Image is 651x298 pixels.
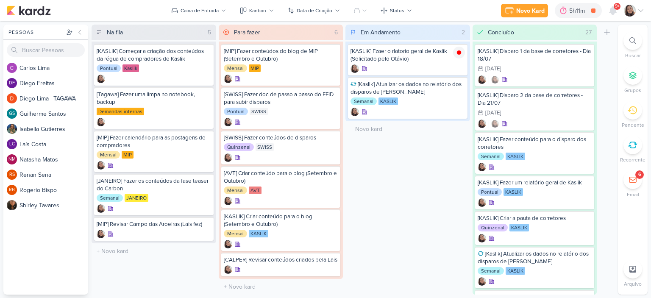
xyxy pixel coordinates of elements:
[347,123,468,135] input: + Novo kard
[9,81,15,86] p: DF
[250,108,268,115] div: SWISS
[478,153,504,160] div: Semanal
[478,47,592,63] div: [KASLIK] Disparo 1 da base de corretores - Dia 18/07
[7,78,17,88] div: Diego Freitas
[509,224,529,231] div: KASLIK
[224,170,338,185] div: [AVT] Criar conteúdo para o blog (Setembro e Outubro)
[224,153,232,162] div: Criador(a): Sharlene Khoury
[97,64,121,72] div: Pontual
[485,66,501,72] div: [DATE]
[9,173,15,177] p: RS
[478,198,486,207] img: Sharlene Khoury
[478,179,592,187] div: [KASLIK] Fazer um relatório geral de Kaslik
[638,171,641,178] div: 6
[224,118,232,126] div: Criador(a): Sharlene Khoury
[224,143,254,151] div: Quinzenal
[9,111,15,116] p: GS
[569,6,587,15] div: 5h11m
[491,120,499,128] img: Sharlene Khoury
[351,64,359,73] img: Sharlene Khoury
[506,153,525,160] div: KASLIK
[7,63,17,73] img: Carlos Lima
[7,185,17,195] div: Rogerio Bispo
[224,153,232,162] img: Sharlene Khoury
[625,52,641,59] p: Buscar
[97,194,123,202] div: Semanal
[478,277,486,286] div: Criador(a): Sharlene Khoury
[224,197,232,205] div: Criador(a): Sharlene Khoury
[224,197,232,205] img: Sharlene Khoury
[622,121,644,129] p: Pendente
[224,91,338,106] div: [SWISS] Fazer doc de passo a passo do FFID para subir disparos
[19,155,88,164] div: N a t a s h a M a t o s
[478,224,508,231] div: Quinzenal
[97,177,211,192] div: [JANEIRO] Fazer os conteúdos da fase teaser do Carbon
[582,28,595,37] div: 27
[7,139,17,149] div: Laís Costa
[97,151,120,159] div: Mensal
[19,125,88,134] div: I s a b e l l a G u t i e r r e s
[19,79,88,88] div: D i e g o F r e i t a s
[7,124,17,134] img: Isabella Gutierres
[97,161,105,170] img: Sharlene Khoury
[224,47,338,63] div: [MIP] Fazer conteúdos do blog de MIP (Setembro e Outubro)
[204,28,214,37] div: 5
[478,120,486,128] img: Sharlene Khoury
[501,4,548,17] button: Novo Kard
[478,198,486,207] div: Criador(a): Sharlene Khoury
[351,81,465,96] div: [Kaslik] Atualizar os dados no relatório dos disparos de Kaslik
[7,28,64,36] div: Pessoas
[97,204,105,213] img: Sharlene Khoury
[249,230,268,237] div: KASLIK
[485,110,501,116] div: [DATE]
[19,94,88,103] div: D i e g o L i m a | T A G A W A
[19,170,88,179] div: R e n a n S e n a
[7,109,17,119] div: Guilherme Santos
[224,108,248,115] div: Pontual
[504,188,523,196] div: KASLIK
[97,75,105,83] div: Criador(a): Sharlene Khoury
[491,75,499,84] img: Sharlene Khoury
[249,64,261,72] div: MIP
[19,109,88,118] div: G u i l h e r m e S a n t o s
[224,187,247,194] div: Mensal
[7,43,85,57] input: Buscar Pessoas
[93,245,214,257] input: + Novo kard
[224,240,232,248] div: Criador(a): Sharlene Khoury
[19,64,88,72] div: C a r l o s L i m a
[224,256,338,264] div: [CALPER] Revisar conteúdos criados pela Lais
[19,140,88,149] div: L a í s C o s t a
[97,134,211,149] div: [MIP] Fazer calendário para as postagens de compradores
[351,108,359,116] img: Sharlene Khoury
[122,64,139,72] div: Kaslik
[97,118,105,126] img: Sharlene Khoury
[478,267,504,275] div: Semanal
[249,187,262,194] div: AVT
[224,230,247,237] div: Mensal
[624,86,641,94] p: Grupos
[351,108,359,116] div: Criador(a): Sharlene Khoury
[7,154,17,164] div: Natasha Matos
[618,31,648,59] li: Ctrl + F
[7,200,17,210] img: Shirley Tavares
[97,161,105,170] div: Criador(a): Sharlene Khoury
[224,64,247,72] div: Mensal
[478,163,486,171] div: Criador(a): Sharlene Khoury
[8,157,16,162] p: NM
[224,75,232,83] img: Sharlene Khoury
[478,75,486,84] div: Criador(a): Sharlene Khoury
[97,91,211,106] div: [Tagawa] Fazer uma limpa no notebook, backup
[351,47,465,63] div: [KASLIK] Fzaer o rlatorio geral de Kaslik (Solicitado pelo Otávio)
[125,194,148,202] div: JANEIRO
[478,188,502,196] div: Pontual
[9,142,15,147] p: LC
[220,281,342,293] input: + Novo kard
[478,92,592,107] div: [KASLIK] Disparo 2 da base de corretores - Dia 21/07
[7,93,17,103] img: Diego Lima | TAGAWA
[224,75,232,83] div: Criador(a): Sharlene Khoury
[516,6,545,15] div: Novo Kard
[478,277,486,286] img: Sharlene Khoury
[97,108,144,115] div: Demandas internas
[478,250,592,265] div: [Kaslik] Atualizar os dados no relatório dos disparos de Kaslik
[97,118,105,126] div: Criador(a): Sharlene Khoury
